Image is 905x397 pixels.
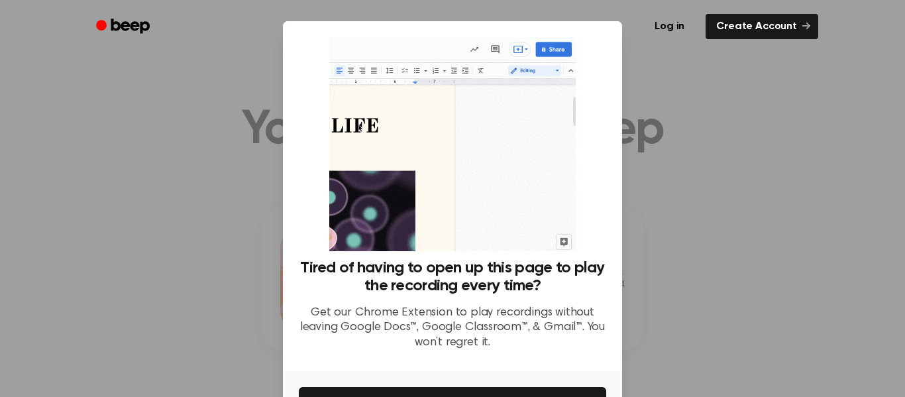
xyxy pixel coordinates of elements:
[641,11,698,42] a: Log in
[299,259,606,295] h3: Tired of having to open up this page to play the recording every time?
[87,14,162,40] a: Beep
[706,14,818,39] a: Create Account
[299,306,606,351] p: Get our Chrome Extension to play recordings without leaving Google Docs™, Google Classroom™, & Gm...
[329,37,575,251] img: Beep extension in action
